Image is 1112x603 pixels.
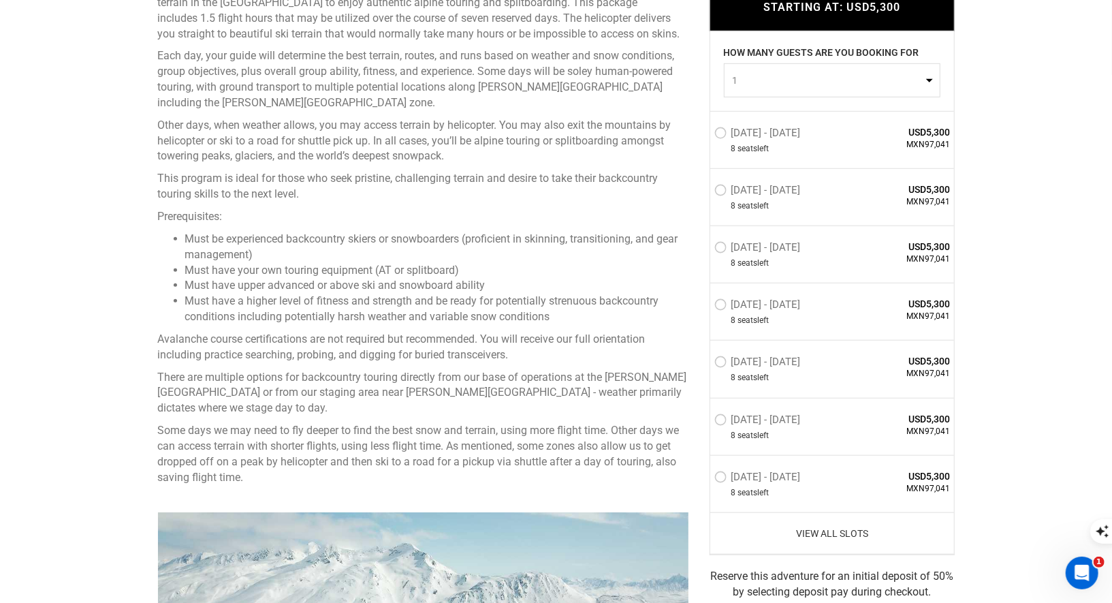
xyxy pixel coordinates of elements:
[731,315,736,327] span: 8
[185,263,689,279] li: Must have your own touring equipment (AT or splitboard)
[714,127,804,143] label: [DATE] - [DATE]
[731,487,736,499] span: 8
[852,311,951,323] span: MXN97,041
[714,471,804,487] label: [DATE] - [DATE]
[852,483,951,495] span: MXN97,041
[738,430,769,442] span: seat left
[731,430,736,442] span: 8
[158,209,689,225] p: Prerequisites:
[158,423,689,485] p: Some days we may need to fly deeper to find the best snow and terrain, using more flight time. Ot...
[1066,557,1098,589] iframe: Intercom live chat
[158,118,689,165] p: Other days, when weather allows, you may access terrain by helicopter. You may also exit the moun...
[738,315,769,327] span: seat left
[754,200,758,212] span: s
[724,63,940,97] button: 1
[754,258,758,270] span: s
[714,184,804,200] label: [DATE] - [DATE]
[714,356,804,373] label: [DATE] - [DATE]
[710,569,955,600] div: Reserve this adventure for an initial deposit of 50% by selecting deposit pay during checkout.
[754,373,758,384] span: s
[738,373,769,384] span: seat left
[158,171,689,202] p: This program is ideal for those who seek pristine, challenging terrain and desire to take their b...
[733,74,923,87] span: 1
[185,232,689,263] li: Must be experienced backcountry skiers or snowboarders (proficient in skinning, transitioning, an...
[754,143,758,155] span: s
[754,430,758,442] span: s
[714,299,804,315] label: [DATE] - [DATE]
[754,487,758,499] span: s
[714,414,804,430] label: [DATE] - [DATE]
[852,254,951,266] span: MXN97,041
[731,143,736,155] span: 8
[731,373,736,384] span: 8
[731,200,736,212] span: 8
[738,487,769,499] span: seat left
[185,278,689,294] li: Must have upper advanced or above ski and snowboard ability
[852,355,951,369] span: USD5,300
[738,200,769,212] span: seat left
[158,48,689,110] p: Each day, your guide will determine the best terrain, routes, and runs based on weather and snow ...
[852,298,951,311] span: USD5,300
[754,315,758,327] span: s
[852,412,951,426] span: USD5,300
[158,332,689,363] p: Avalanche course certifications are not required but recommended. You will receive our full orien...
[852,369,951,380] span: MXN97,041
[852,183,951,196] span: USD5,300
[852,469,951,483] span: USD5,300
[724,46,919,63] label: HOW MANY GUESTS ARE YOU BOOKING FOR
[852,196,951,208] span: MXN97,041
[738,258,769,270] span: seat left
[714,527,951,540] a: View All Slots
[852,125,951,139] span: USD5,300
[763,1,900,14] span: STARTING AT: USD5,300
[714,242,804,258] label: [DATE] - [DATE]
[158,370,689,417] p: There are multiple options for backcountry touring directly from our base of operations at the [P...
[738,143,769,155] span: seat left
[852,139,951,151] span: MXN97,041
[185,294,689,325] li: Must have a higher level of fitness and strength and be ready for potentially strenuous backcount...
[852,241,951,254] span: USD5,300
[731,258,736,270] span: 8
[852,426,951,437] span: MXN97,041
